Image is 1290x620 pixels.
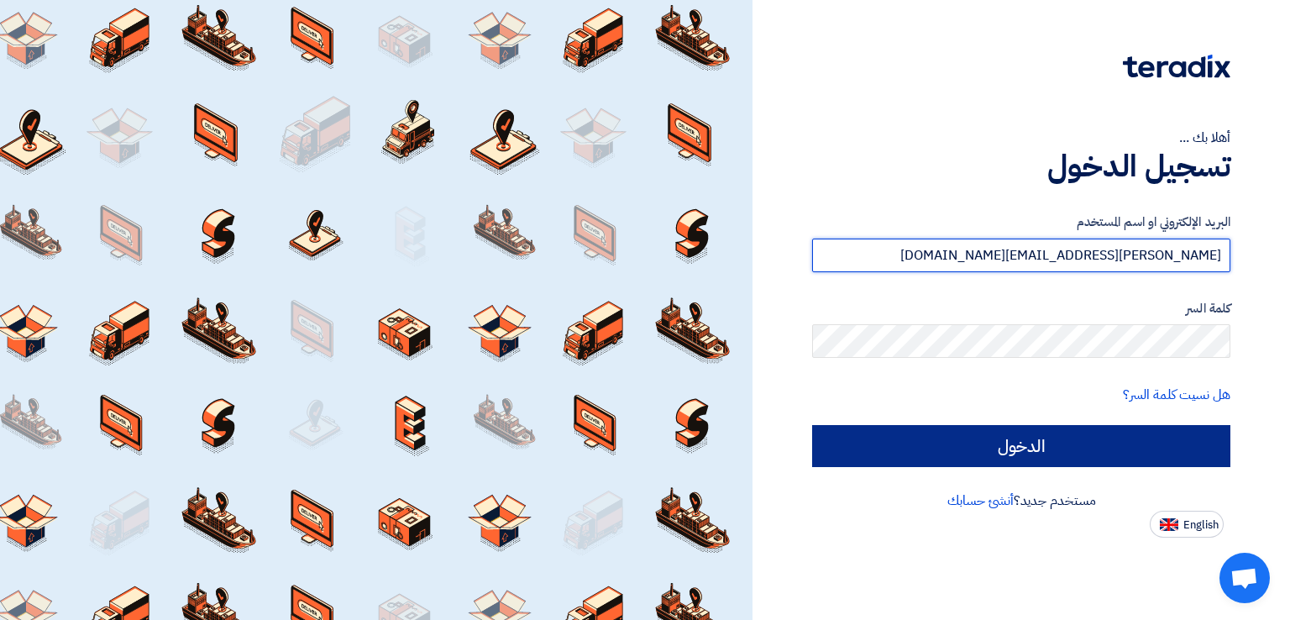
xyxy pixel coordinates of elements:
img: en-US.png [1160,518,1178,531]
h1: تسجيل الدخول [812,148,1230,185]
a: هل نسيت كلمة السر؟ [1123,385,1230,405]
label: كلمة السر [812,299,1230,318]
label: البريد الإلكتروني او اسم المستخدم [812,213,1230,232]
input: الدخول [812,425,1230,467]
a: أنشئ حسابك [947,491,1014,511]
span: English [1183,519,1219,531]
div: أهلا بك ... [812,128,1230,148]
a: دردشة مفتوحة [1219,553,1270,603]
input: أدخل بريد العمل الإلكتروني او اسم المستخدم الخاص بك ... [812,239,1230,272]
div: مستخدم جديد؟ [812,491,1230,511]
img: Teradix logo [1123,55,1230,78]
button: English [1150,511,1224,538]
